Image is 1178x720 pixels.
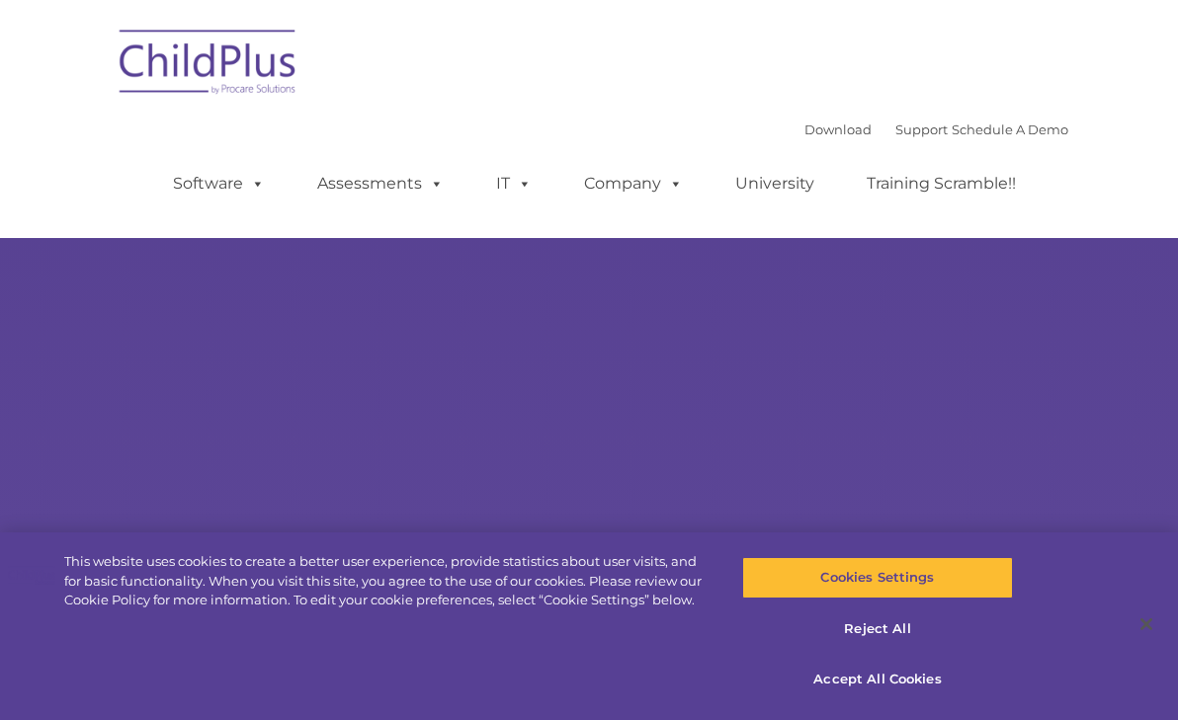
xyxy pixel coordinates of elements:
[742,608,1013,650] button: Reject All
[476,164,551,203] a: IT
[564,164,703,203] a: Company
[804,121,872,137] a: Download
[952,121,1068,137] a: Schedule A Demo
[1125,602,1168,646] button: Close
[153,164,285,203] a: Software
[804,121,1068,137] font: |
[742,557,1013,599] button: Cookies Settings
[742,659,1013,700] button: Accept All Cookies
[110,16,307,115] img: ChildPlus by Procare Solutions
[895,121,948,137] a: Support
[847,164,1036,203] a: Training Scramble!!
[64,552,707,610] div: This website uses cookies to create a better user experience, provide statistics about user visit...
[297,164,463,203] a: Assessments
[715,164,834,203] a: University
